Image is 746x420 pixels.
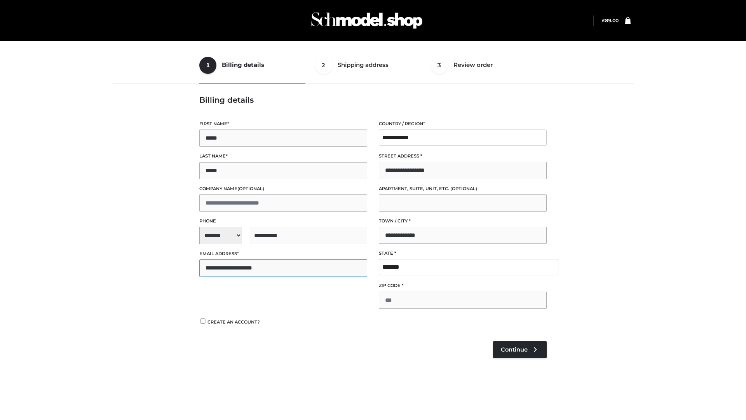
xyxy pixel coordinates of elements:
input: Create an account? [199,318,206,324]
span: Create an account? [207,319,260,325]
img: Schmodel Admin 964 [309,5,425,36]
label: Phone [199,217,367,225]
label: Last name [199,152,367,160]
label: State [379,250,547,257]
span: Continue [501,346,528,353]
label: First name [199,120,367,128]
label: Email address [199,250,367,257]
span: (optional) [237,186,264,191]
bdi: 89.00 [602,17,619,23]
label: Town / City [379,217,547,225]
span: (optional) [450,186,477,191]
label: Company name [199,185,367,192]
label: Street address [379,152,547,160]
label: ZIP Code [379,282,547,289]
a: £89.00 [602,17,619,23]
span: £ [602,17,605,23]
label: Country / Region [379,120,547,128]
h3: Billing details [199,95,547,105]
a: Continue [493,341,547,358]
label: Apartment, suite, unit, etc. [379,185,547,192]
